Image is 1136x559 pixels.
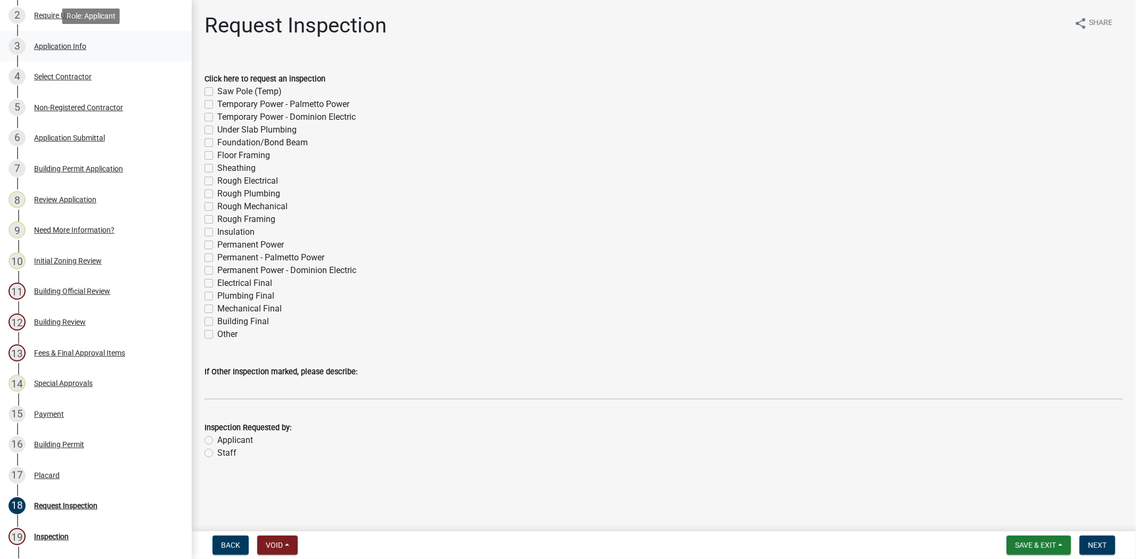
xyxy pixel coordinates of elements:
label: Applicant [217,434,253,447]
div: 4 [9,68,26,85]
h1: Request Inspection [205,13,387,38]
label: Electrical Final [217,277,272,290]
div: Non-Registered Contractor [34,104,123,111]
label: Permanent Power - Dominion Electric [217,264,356,277]
div: 2 [9,7,26,24]
div: 11 [9,283,26,300]
div: 10 [9,252,26,269]
div: Application Submittal [34,134,105,142]
div: 15 [9,406,26,423]
div: Special Approvals [34,380,93,387]
div: Building Permit Application [34,165,123,172]
div: Review Application [34,196,96,203]
div: Select Contractor [34,73,92,80]
div: Inspection [34,533,69,540]
div: Building Permit [34,441,84,448]
div: 9 [9,221,26,239]
button: Save & Exit [1007,536,1071,555]
div: Role: Applicant [62,9,120,24]
div: 18 [9,497,26,514]
span: Void [266,541,283,549]
div: 7 [9,160,26,177]
label: Floor Framing [217,149,270,162]
label: Temporary Power - Palmetto Power [217,98,349,111]
label: Mechanical Final [217,302,282,315]
div: 8 [9,191,26,208]
span: Back [221,541,240,549]
div: Fees & Final Approval Items [34,349,125,357]
label: Insulation [217,226,255,239]
div: Payment [34,410,64,418]
label: Permanent Power [217,239,284,251]
label: Saw Pole (Temp) [217,85,282,98]
label: Rough Electrical [217,175,278,187]
div: 14 [9,375,26,392]
div: 5 [9,99,26,116]
div: 3 [9,38,26,55]
label: Rough Mechanical [217,200,288,213]
i: share [1074,17,1087,30]
div: 16 [9,436,26,453]
div: 13 [9,344,26,361]
div: Building Official Review [34,287,110,295]
label: Rough Plumbing [217,187,280,200]
button: Next [1080,536,1115,555]
label: Foundation/Bond Beam [217,136,308,149]
label: Temporary Power - Dominion Electric [217,111,356,124]
div: Require User [34,12,76,19]
button: Back [213,536,249,555]
div: 6 [9,129,26,146]
label: Other [217,328,238,341]
label: Permanent - Palmetto Power [217,251,324,264]
div: Application Info [34,43,86,50]
div: Building Review [34,318,86,326]
span: Save & Exit [1015,541,1056,549]
span: Next [1088,541,1107,549]
div: 17 [9,467,26,484]
label: Sheathing [217,162,256,175]
label: Staff [217,447,236,459]
label: Inspection Requested by: [205,424,291,432]
div: Placard [34,472,60,479]
div: 12 [9,314,26,331]
label: Building Final [217,315,269,328]
div: Initial Zoning Review [34,257,102,265]
div: Need More Information? [34,226,115,234]
span: Share [1089,17,1113,30]
label: Under Slab Plumbing [217,124,297,136]
label: Click here to request an inspection [205,76,325,83]
label: Rough Framing [217,213,275,226]
button: Void [257,536,298,555]
div: 19 [9,528,26,545]
div: Request Inspection [34,502,97,509]
label: Plumbing Final [217,290,274,302]
button: shareShare [1066,13,1121,34]
label: If Other Inspection marked, please describe: [205,368,357,376]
